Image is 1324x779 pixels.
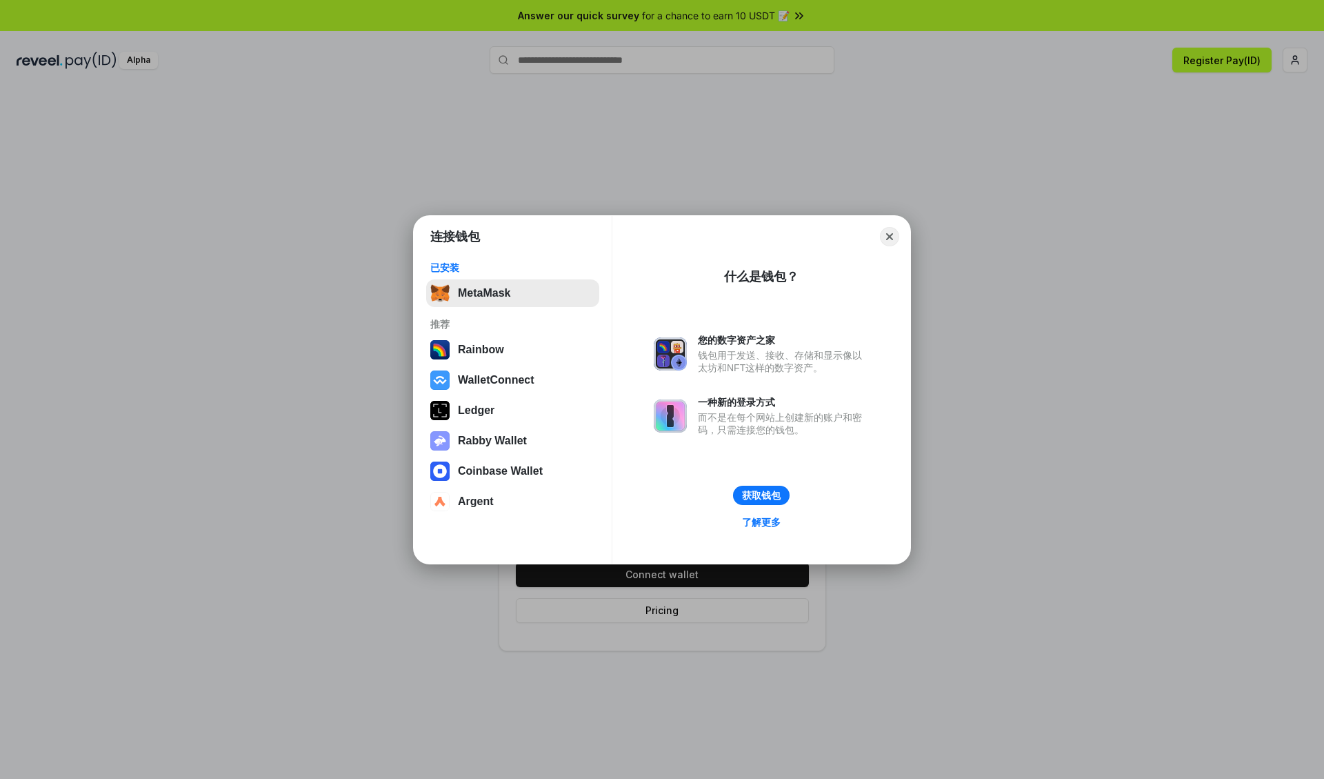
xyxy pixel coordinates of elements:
[698,334,869,346] div: 您的数字资产之家
[698,349,869,374] div: 钱包用于发送、接收、存储和显示像以太坊和NFT这样的数字资产。
[430,284,450,303] img: svg+xml,%3Csvg%20fill%3D%22none%22%20height%3D%2233%22%20viewBox%3D%220%200%2035%2033%22%20width%...
[698,396,869,408] div: 一种新的登录方式
[458,287,510,299] div: MetaMask
[430,371,450,390] img: svg+xml,%3Csvg%20width%3D%2228%22%20height%3D%2228%22%20viewBox%3D%220%200%2028%2028%22%20fill%3D...
[426,427,599,455] button: Rabby Wallet
[724,268,799,285] div: 什么是钱包？
[430,431,450,451] img: svg+xml,%3Csvg%20xmlns%3D%22http%3A%2F%2Fwww.w3.org%2F2000%2Fsvg%22%20fill%3D%22none%22%20viewBox...
[430,401,450,420] img: svg+xml,%3Csvg%20xmlns%3D%22http%3A%2F%2Fwww.w3.org%2F2000%2Fsvg%22%20width%3D%2228%22%20height%3...
[430,318,595,331] div: 推荐
[426,397,599,424] button: Ledger
[742,516,781,529] div: 了解更多
[654,337,687,371] img: svg+xml,%3Csvg%20xmlns%3D%22http%3A%2F%2Fwww.w3.org%2F2000%2Fsvg%22%20fill%3D%22none%22%20viewBox...
[426,488,599,515] button: Argent
[880,227,899,246] button: Close
[458,404,494,417] div: Ledger
[426,457,599,485] button: Coinbase Wallet
[430,492,450,511] img: svg+xml,%3Csvg%20width%3D%2228%22%20height%3D%2228%22%20viewBox%3D%220%200%2028%2028%22%20fill%3D...
[458,374,534,386] div: WalletConnect
[742,489,781,502] div: 获取钱包
[458,465,543,477] div: Coinbase Wallet
[426,366,599,394] button: WalletConnect
[698,411,869,436] div: 而不是在每个网站上创建新的账户和密码，只需连接您的钱包。
[734,513,789,531] a: 了解更多
[458,344,504,356] div: Rainbow
[426,336,599,364] button: Rainbow
[430,462,450,481] img: svg+xml,%3Csvg%20width%3D%2228%22%20height%3D%2228%22%20viewBox%3D%220%200%2028%2028%22%20fill%3D...
[733,486,790,505] button: 获取钱包
[654,400,687,433] img: svg+xml,%3Csvg%20xmlns%3D%22http%3A%2F%2Fwww.w3.org%2F2000%2Fsvg%22%20fill%3D%22none%22%20viewBox...
[430,228,480,245] h1: 连接钱包
[458,435,527,447] div: Rabby Wallet
[430,262,595,274] div: 已安装
[430,340,450,359] img: svg+xml,%3Csvg%20width%3D%22120%22%20height%3D%22120%22%20viewBox%3D%220%200%20120%20120%22%20fil...
[426,279,599,307] button: MetaMask
[458,495,494,508] div: Argent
